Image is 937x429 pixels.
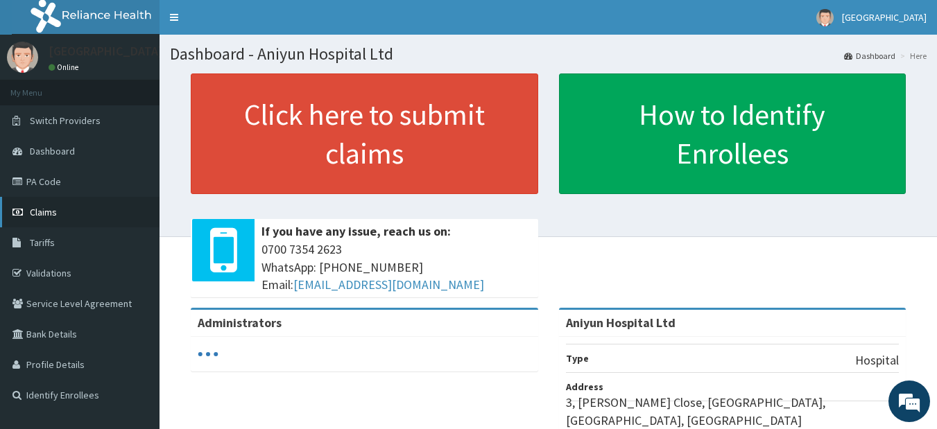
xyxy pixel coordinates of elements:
[261,223,451,239] b: If you have any issue, reach us on:
[293,277,484,292] a: [EMAIL_ADDRESS][DOMAIN_NAME]
[559,73,906,194] a: How to Identify Enrollees
[30,206,57,218] span: Claims
[170,45,927,63] h1: Dashboard - Aniyun Hospital Ltd
[49,45,163,58] p: [GEOGRAPHIC_DATA]
[855,351,899,369] p: Hospital
[7,42,38,73] img: User Image
[30,145,75,157] span: Dashboard
[816,9,834,26] img: User Image
[566,352,589,365] b: Type
[198,344,218,365] svg: audio-loading
[191,73,538,194] a: Click here to submit claims
[261,240,531,294] span: 0700 7354 2623 WhatsApp: [PHONE_NUMBER] Email:
[566,315,676,331] strong: Aniyun Hospital Ltd
[49,62,82,72] a: Online
[844,50,895,62] a: Dashboard
[30,114,101,127] span: Switch Providers
[198,315,282,331] b: Administrators
[842,11,927,24] span: [GEOGRAPHIC_DATA]
[566,394,900,429] p: 3, [PERSON_NAME] Close, [GEOGRAPHIC_DATA], [GEOGRAPHIC_DATA], [GEOGRAPHIC_DATA]
[897,50,927,62] li: Here
[566,380,603,393] b: Address
[30,236,55,249] span: Tariffs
